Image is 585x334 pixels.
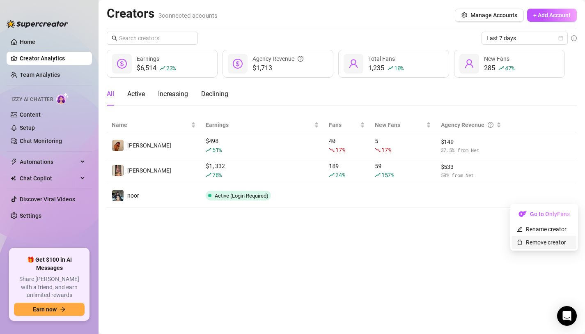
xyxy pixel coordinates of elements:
span: user [349,59,358,69]
div: All [107,89,114,99]
div: 1,235 [368,63,404,73]
span: question-circle [298,54,303,63]
span: Earnings [137,55,159,62]
span: New Fans [375,120,424,129]
span: 3 connected accounts [158,12,218,19]
span: arrow-right [60,306,66,312]
span: dollar-circle [233,59,243,69]
span: thunderbolt [11,159,17,165]
div: Increasing [158,89,188,99]
span: 76 % [212,171,222,179]
img: noor [112,190,124,201]
span: Name [112,120,189,129]
div: 59 [375,161,431,180]
span: Izzy AI Chatter [11,96,53,104]
span: calendar [558,36,563,41]
input: Search creators [119,34,186,43]
div: Agency Revenue [252,54,303,63]
span: rise [206,147,211,153]
div: 189 [329,161,365,180]
div: Active [127,89,145,99]
span: user [464,59,474,69]
span: Earnings [206,120,312,129]
span: [PERSON_NAME] [127,167,171,174]
th: Fans [324,117,370,133]
a: Team Analytics [20,71,60,78]
a: Setup [20,124,35,131]
div: 5 [375,136,431,154]
span: [PERSON_NAME] [127,142,171,149]
span: 157 % [381,171,394,179]
th: New Fans [370,117,436,133]
span: Automations [20,155,78,168]
img: logo-BBDzfeDw.svg [7,20,68,28]
span: Last 7 days [486,32,563,44]
span: rise [206,172,211,178]
span: Fans [329,120,358,129]
th: Earnings [201,117,324,133]
span: rise [388,65,393,71]
button: + Add Account [527,9,577,22]
span: info-circle [571,35,577,41]
h2: Creators [107,6,218,21]
span: 23 % [166,64,176,72]
span: $ 533 [441,162,502,171]
span: 🎁 Get $100 in AI Messages [14,256,85,272]
span: noor [127,192,139,199]
span: fall [329,147,335,153]
span: + Add Account [533,12,571,18]
span: 50 % from Net [441,171,502,179]
a: OFGo to OnlyFans [512,213,576,219]
span: 51 % [212,146,222,154]
span: question-circle [488,120,493,129]
span: New Fans [484,55,509,62]
span: 10 % [394,64,404,72]
span: 24 % [335,171,345,179]
button: Earn nowarrow-right [14,303,85,316]
div: 40 [329,136,365,154]
span: search [112,35,117,41]
span: Earn now [33,306,57,313]
span: rise [498,65,504,71]
span: $1,713 [252,63,303,73]
a: Chat Monitoring [20,138,62,144]
div: Agency Revenue [441,120,495,129]
a: Remove creator [517,239,566,246]
span: 47 % [505,64,514,72]
div: $ 1,332 [206,161,319,180]
a: Settings [20,212,41,219]
span: 37.5 % from Net [441,146,502,154]
span: rise [375,172,381,178]
div: $6,514 [137,63,176,73]
span: Manage Accounts [470,12,517,18]
span: $ 149 [441,137,502,146]
img: Shaylie [112,140,124,151]
span: Total Fans [368,55,395,62]
span: fall [375,147,381,153]
span: Active (Login Required) [215,193,268,199]
div: Open Intercom Messenger [557,306,577,326]
span: rise [160,65,165,71]
span: Share [PERSON_NAME] with a friend, and earn unlimited rewards [14,275,85,299]
div: 285 [484,63,514,73]
div: $ 498 [206,136,319,154]
span: 17 % [381,146,391,154]
span: Chat Copilot [20,172,78,185]
span: dollar-circle [117,59,127,69]
img: Chat Copilot [11,175,16,181]
div: Declining [201,89,228,99]
span: setting [461,12,467,18]
a: Content [20,111,41,118]
th: Name [107,117,201,133]
button: Manage Accounts [455,9,524,22]
span: rise [329,172,335,178]
a: Home [20,39,35,45]
img: Cassidy [112,165,124,176]
img: AI Chatter [56,92,69,104]
span: 17 % [335,146,345,154]
a: Discover Viral Videos [20,196,75,203]
a: Creator Analytics [20,52,85,65]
